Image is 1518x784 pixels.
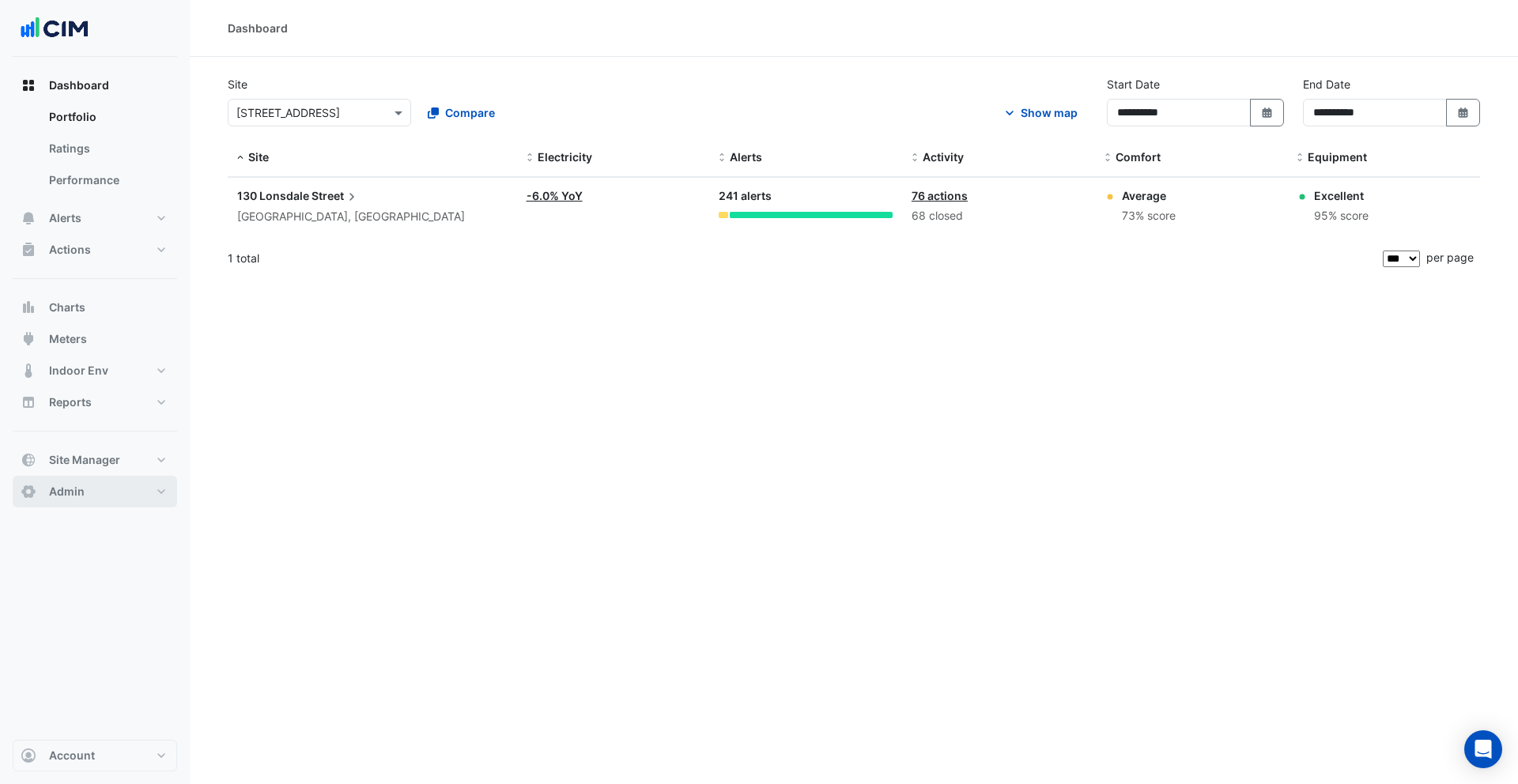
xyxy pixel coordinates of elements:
button: Site Manager [13,444,177,476]
fa-icon: Select Date [1456,106,1471,119]
div: Excellent [1314,187,1369,204]
div: 95% score [1314,207,1369,225]
label: Site [228,76,247,92]
span: Electricity [538,150,592,164]
button: Show map [991,99,1088,126]
span: 130 Lonsdale [237,189,309,202]
div: Average [1122,187,1176,204]
span: Compare [445,104,495,121]
span: Equipment [1308,150,1367,164]
span: Comfort [1116,150,1161,164]
button: Charts [13,292,177,323]
app-icon: Meters [21,331,36,347]
span: Dashboard [49,77,109,93]
span: Street [312,187,360,205]
label: Start Date [1107,76,1160,92]
button: Compare [417,99,505,126]
span: Actions [49,242,91,258]
app-icon: Alerts [21,210,36,226]
button: Alerts [13,202,177,234]
app-icon: Actions [21,242,36,258]
div: [GEOGRAPHIC_DATA], [GEOGRAPHIC_DATA] [237,208,465,226]
fa-icon: Select Date [1260,106,1274,119]
span: Indoor Env [49,363,108,379]
div: Dashboard [228,20,288,36]
div: 68 closed [912,207,1086,225]
app-icon: Charts [21,300,36,315]
div: 241 alerts [719,187,893,205]
app-icon: Indoor Env [21,363,36,379]
a: -6.0% YoY [527,189,583,202]
a: Portfolio [36,101,177,133]
span: Activity [923,150,964,164]
span: Site [248,150,269,164]
a: Performance [36,164,177,196]
div: Open Intercom Messenger [1464,730,1502,768]
button: Admin [13,476,177,507]
div: Show map [1021,104,1078,121]
div: Dashboard [13,101,177,202]
app-icon: Site Manager [21,452,36,468]
div: 73% score [1122,207,1176,225]
span: per page [1426,251,1474,264]
span: Account [49,748,95,763]
button: Account [13,740,177,771]
span: Meters [49,331,87,347]
span: Admin [49,484,85,499]
span: Site Manager [49,452,120,468]
button: Actions [13,234,177,266]
span: Charts [49,300,85,315]
app-icon: Dashboard [21,77,36,93]
img: Company Logo [19,13,90,44]
a: 76 actions [912,189,968,202]
div: 1 total [228,239,1380,278]
button: Meters [13,323,177,355]
span: Alerts [49,210,81,226]
button: Reports [13,386,177,418]
label: End Date [1303,76,1350,92]
app-icon: Reports [21,394,36,410]
span: Reports [49,394,92,410]
button: Indoor Env [13,355,177,386]
button: Dashboard [13,70,177,101]
app-icon: Admin [21,484,36,499]
a: Ratings [36,133,177,164]
span: Alerts [730,150,762,164]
